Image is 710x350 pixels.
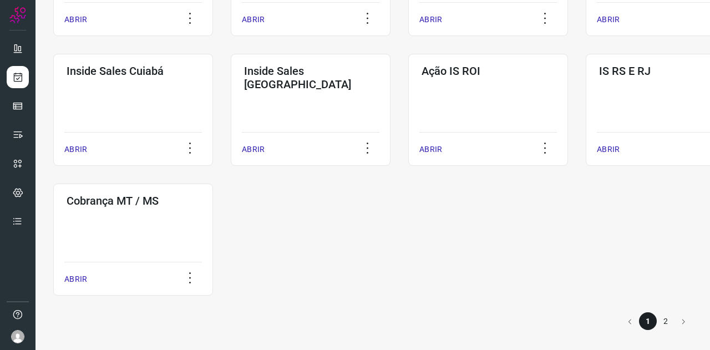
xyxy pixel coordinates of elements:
[242,144,265,155] p: ABRIR
[67,194,200,207] h3: Cobrança MT / MS
[621,312,639,330] button: Go to previous page
[242,14,265,26] p: ABRIR
[657,312,674,330] li: page 2
[597,144,620,155] p: ABRIR
[64,14,87,26] p: ABRIR
[419,14,442,26] p: ABRIR
[64,144,87,155] p: ABRIR
[639,312,657,330] li: page 1
[597,14,620,26] p: ABRIR
[244,64,377,91] h3: Inside Sales [GEOGRAPHIC_DATA]
[11,330,24,343] img: avatar-user-boy.jpg
[422,64,555,78] h3: Ação IS ROI
[674,312,692,330] button: Go to next page
[64,273,87,285] p: ABRIR
[67,64,200,78] h3: Inside Sales Cuiabá
[419,144,442,155] p: ABRIR
[9,7,26,23] img: Logo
